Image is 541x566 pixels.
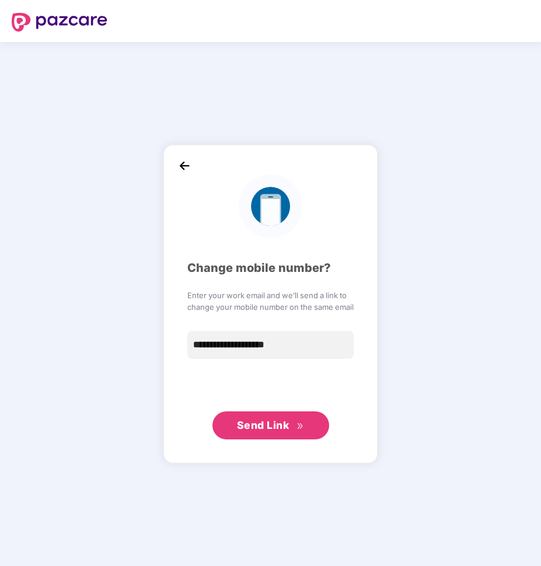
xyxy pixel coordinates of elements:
[176,157,193,174] img: back_icon
[296,422,304,430] span: double-right
[12,13,107,32] img: logo
[187,301,354,313] span: change your mobile number on the same email
[239,174,302,238] img: logo
[237,419,289,431] span: Send Link
[187,259,354,277] div: Change mobile number?
[187,289,354,301] span: Enter your work email and we’ll send a link to
[212,411,329,439] button: Send Linkdouble-right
